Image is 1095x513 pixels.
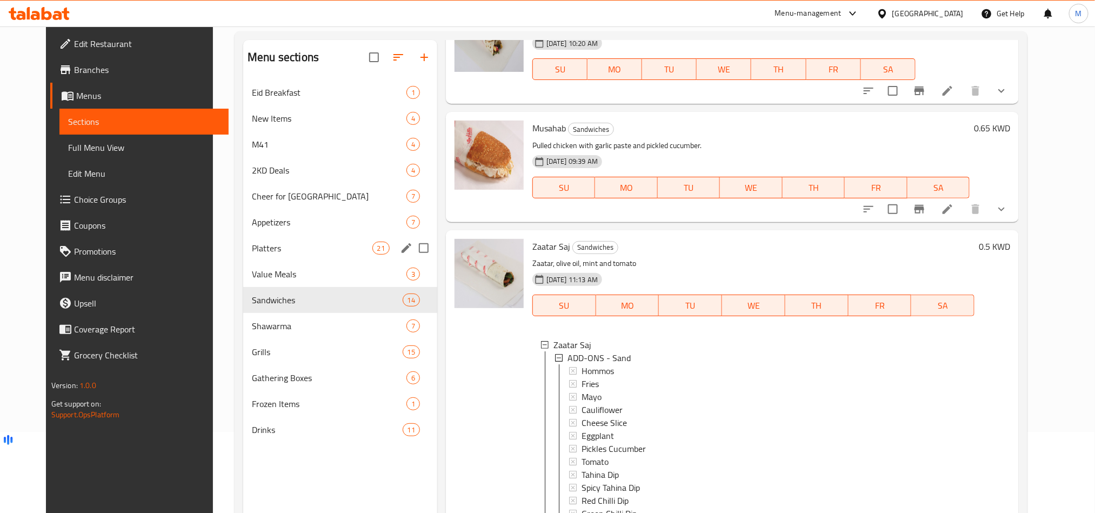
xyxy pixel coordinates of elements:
span: Coverage Report [74,323,220,336]
div: Shawarma7 [243,313,437,339]
span: TH [790,298,844,314]
p: Pulled chicken with garlic paste and pickled cucumber. [532,139,970,152]
div: items [403,345,420,358]
span: Cheer for [GEOGRAPHIC_DATA] [252,190,406,203]
span: 2KD Deals [252,164,406,177]
span: Pickles Cucumber [582,442,646,455]
span: 11 [403,425,419,435]
span: Hommos [582,364,614,377]
span: FR [849,180,903,196]
div: Menu-management [775,7,842,20]
span: Full Menu View [68,141,220,154]
span: FR [853,298,907,314]
span: Cheese Slice [582,416,627,429]
div: Frozen Items1 [243,391,437,417]
span: FR [811,62,857,77]
span: Version: [51,378,78,392]
span: Tahina Dip [582,468,619,481]
button: delete [963,78,989,104]
span: [DATE] 11:13 AM [542,275,602,285]
span: Appetizers [252,216,406,229]
span: WE [726,298,781,314]
span: Select to update [882,79,904,102]
span: Red Chilli Dip [582,494,629,507]
button: SA [907,177,970,198]
button: sort-choices [856,78,882,104]
div: items [406,319,420,332]
span: M41 [252,138,406,151]
span: SA [865,62,911,77]
a: Choice Groups [50,186,229,212]
a: Menus [50,83,229,109]
span: Musahab [532,120,566,136]
span: Eggplant [582,429,614,442]
span: Sort sections [385,44,411,70]
a: Coupons [50,212,229,238]
span: SU [537,180,591,196]
span: 1 [407,88,419,98]
button: Branch-specific-item [906,196,932,222]
span: Select to update [882,198,904,221]
div: items [406,397,420,410]
span: ADD-ONS - Sand [567,351,631,364]
span: WE [724,180,778,196]
span: 1.0.0 [79,378,96,392]
span: 4 [407,165,419,176]
div: New Items4 [243,105,437,131]
button: TH [783,177,845,198]
div: items [403,294,420,307]
a: Edit menu item [941,203,954,216]
div: Gathering Boxes6 [243,365,437,391]
span: Select all sections [363,46,385,69]
span: Grills [252,345,402,358]
div: items [406,86,420,99]
a: Coverage Report [50,316,229,342]
div: New Items [252,112,406,125]
span: 21 [373,243,389,254]
div: Cheer for Kuwait [252,190,406,203]
a: Edit menu item [941,84,954,97]
button: SA [911,295,974,316]
div: items [406,371,420,384]
button: show more [989,78,1014,104]
span: 1 [407,399,419,409]
span: 6 [407,373,419,383]
button: Add section [411,44,437,70]
span: Edit Restaurant [74,37,220,50]
span: MO [592,62,638,77]
span: Choice Groups [74,193,220,206]
button: TU [642,58,697,80]
div: Drinks [252,423,402,436]
button: TU [658,177,720,198]
div: Sandwiches14 [243,287,437,313]
div: items [372,242,390,255]
button: FR [806,58,861,80]
div: 2KD Deals4 [243,157,437,183]
div: Appetizers7 [243,209,437,235]
span: Sandwiches [573,241,618,254]
div: Drinks11 [243,417,437,443]
span: TU [646,62,692,77]
button: WE [697,58,751,80]
div: Gathering Boxes [252,371,406,384]
span: Shawarma [252,319,406,332]
h6: 0.65 KWD [974,121,1010,136]
span: Value Meals [252,268,406,281]
div: Value Meals3 [243,261,437,287]
span: Spicy Tahina Dip [582,481,640,494]
span: Frozen Items [252,397,406,410]
span: Sections [68,115,220,128]
button: MO [595,177,658,198]
img: Zaatar Saj [455,239,524,308]
div: [GEOGRAPHIC_DATA] [892,8,964,19]
span: 4 [407,114,419,124]
svg: Show Choices [995,84,1008,97]
span: Upsell [74,297,220,310]
img: Musahab [455,121,524,190]
button: SU [532,58,587,80]
span: Tomato [582,455,609,468]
